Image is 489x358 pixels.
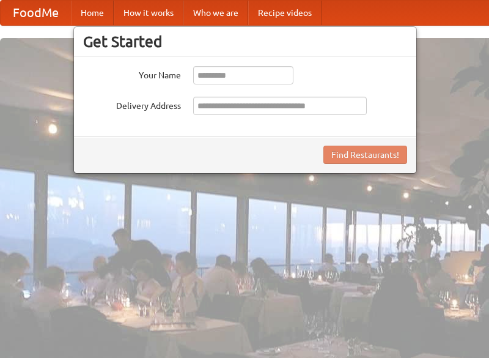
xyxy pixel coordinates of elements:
a: FoodMe [1,1,71,25]
a: Home [71,1,114,25]
a: Who we are [183,1,248,25]
a: Recipe videos [248,1,322,25]
label: Your Name [83,66,181,81]
a: How it works [114,1,183,25]
h3: Get Started [83,32,407,51]
label: Delivery Address [83,97,181,112]
button: Find Restaurants! [323,146,407,164]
